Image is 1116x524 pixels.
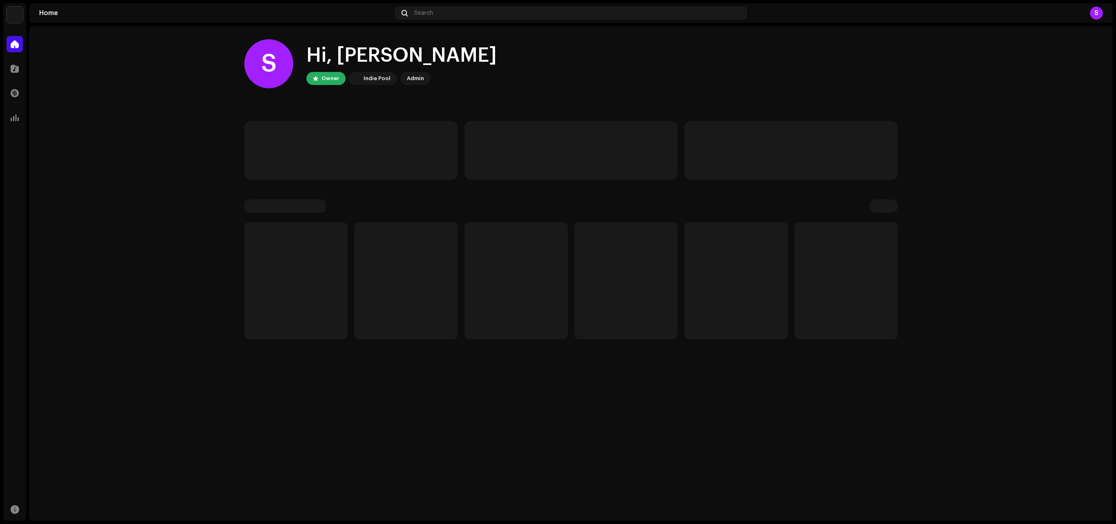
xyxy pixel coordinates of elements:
[1090,7,1103,20] div: S
[7,7,23,23] img: 190830b2-3b53-4b0d-992c-d3620458de1d
[364,74,391,83] div: Indie Pool
[306,43,497,69] div: Hi, [PERSON_NAME]
[350,74,360,83] img: 190830b2-3b53-4b0d-992c-d3620458de1d
[414,10,433,16] span: Search
[39,10,392,16] div: Home
[407,74,424,83] div: Admin
[321,74,339,83] div: Owner
[244,39,293,88] div: S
